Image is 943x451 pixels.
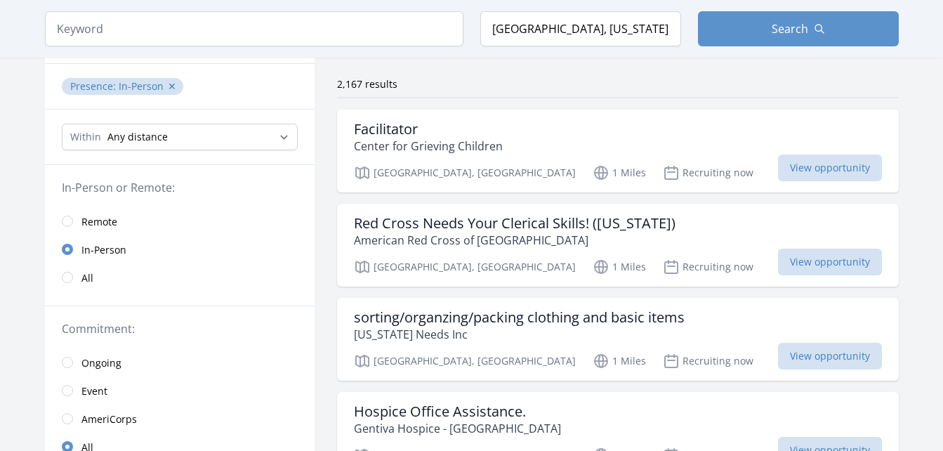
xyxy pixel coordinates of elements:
[663,353,753,370] p: Recruiting now
[663,164,753,181] p: Recruiting now
[778,155,882,181] span: View opportunity
[698,11,899,46] button: Search
[354,232,675,249] p: American Red Cross of [GEOGRAPHIC_DATA]
[778,249,882,275] span: View opportunity
[45,263,315,292] a: All
[45,377,315,405] a: Event
[354,259,576,275] p: [GEOGRAPHIC_DATA], [GEOGRAPHIC_DATA]
[337,298,899,381] a: sorting/organzing/packing clothing and basic items [US_STATE] Needs Inc [GEOGRAPHIC_DATA], [GEOGR...
[772,20,808,37] span: Search
[62,124,298,150] select: Search Radius
[480,11,681,46] input: Location
[81,356,121,370] span: Ongoing
[663,259,753,275] p: Recruiting now
[62,179,298,196] legend: In-Person or Remote:
[778,343,882,370] span: View opportunity
[593,353,646,370] p: 1 Miles
[45,11,463,46] input: Keyword
[354,403,561,420] h3: Hospice Office Assistance.
[354,138,503,155] p: Center for Grieving Children
[45,235,315,263] a: In-Person
[354,420,561,437] p: Gentiva Hospice - [GEOGRAPHIC_DATA]
[70,79,119,93] span: Presence :
[81,384,107,398] span: Event
[593,259,646,275] p: 1 Miles
[354,326,685,343] p: [US_STATE] Needs Inc
[81,215,117,229] span: Remote
[45,405,315,433] a: AmeriCorps
[45,207,315,235] a: Remote
[354,164,576,181] p: [GEOGRAPHIC_DATA], [GEOGRAPHIC_DATA]
[81,243,126,257] span: In-Person
[119,79,164,93] span: In-Person
[62,320,298,337] legend: Commitment:
[354,353,576,370] p: [GEOGRAPHIC_DATA], [GEOGRAPHIC_DATA]
[337,77,397,91] span: 2,167 results
[337,204,899,287] a: Red Cross Needs Your Clerical Skills! ([US_STATE]) American Red Cross of [GEOGRAPHIC_DATA] [GEOGR...
[81,271,93,285] span: All
[354,121,503,138] h3: Facilitator
[337,110,899,192] a: Facilitator Center for Grieving Children [GEOGRAPHIC_DATA], [GEOGRAPHIC_DATA] 1 Miles Recruiting ...
[593,164,646,181] p: 1 Miles
[45,348,315,377] a: Ongoing
[354,215,675,232] h3: Red Cross Needs Your Clerical Skills! ([US_STATE])
[354,309,685,326] h3: sorting/organzing/packing clothing and basic items
[168,79,176,93] button: ✕
[81,412,137,426] span: AmeriCorps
